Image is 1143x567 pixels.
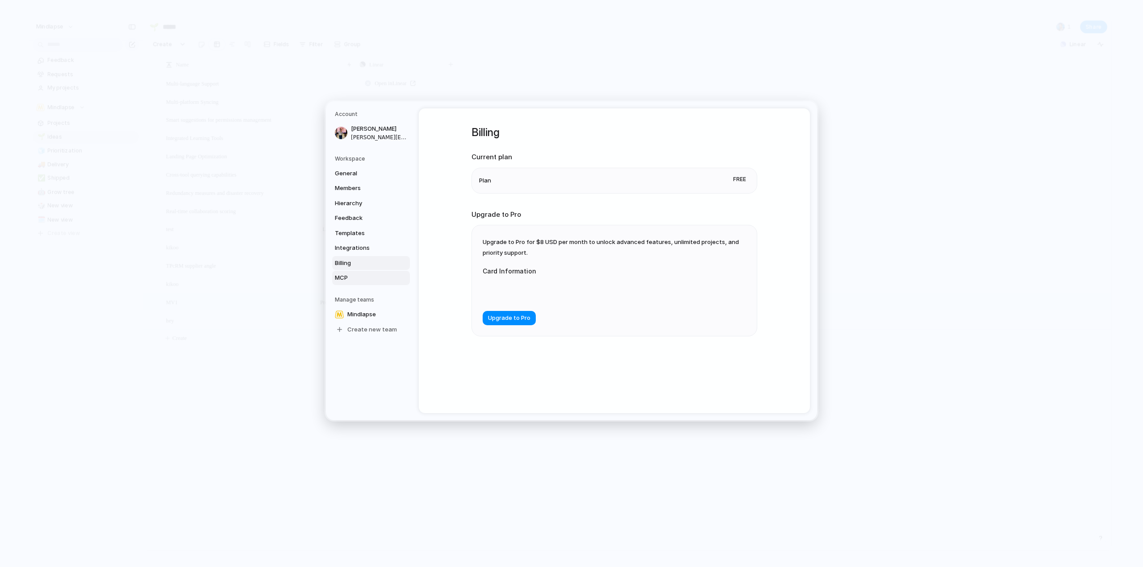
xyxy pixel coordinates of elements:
[335,155,410,163] h5: Workspace
[351,133,408,141] span: [PERSON_NAME][EMAIL_ADDRESS]
[332,226,410,240] a: Templates
[479,176,491,185] span: Plan
[335,273,392,282] span: MCP
[351,124,408,133] span: [PERSON_NAME]
[332,181,410,195] a: Members
[332,166,410,181] a: General
[483,266,661,276] label: Card Information
[332,271,410,285] a: MCP
[347,310,376,319] span: Mindlapse
[332,256,410,270] a: Billing
[332,323,410,337] a: Create new team
[335,110,410,118] h5: Account
[335,184,392,193] span: Members
[471,124,757,141] h1: Billing
[332,122,410,144] a: [PERSON_NAME][PERSON_NAME][EMAIL_ADDRESS]
[335,296,410,304] h5: Manage teams
[488,314,530,323] span: Upgrade to Pro
[471,152,757,162] h2: Current plan
[471,210,757,220] h2: Upgrade to Pro
[332,241,410,255] a: Integrations
[490,286,654,295] iframe: Secure payment input frame
[335,199,392,208] span: Hierarchy
[332,211,410,225] a: Feedback
[483,238,739,256] span: Upgrade to Pro for $8 USD per month to unlock advanced features, unlimited projects, and priority...
[335,214,392,223] span: Feedback
[335,169,392,178] span: General
[335,244,392,252] span: Integrations
[730,174,750,185] span: Free
[347,325,397,334] span: Create new team
[335,259,392,268] span: Billing
[332,307,410,322] a: Mindlapse
[483,311,536,325] button: Upgrade to Pro
[332,196,410,211] a: Hierarchy
[335,229,392,238] span: Templates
